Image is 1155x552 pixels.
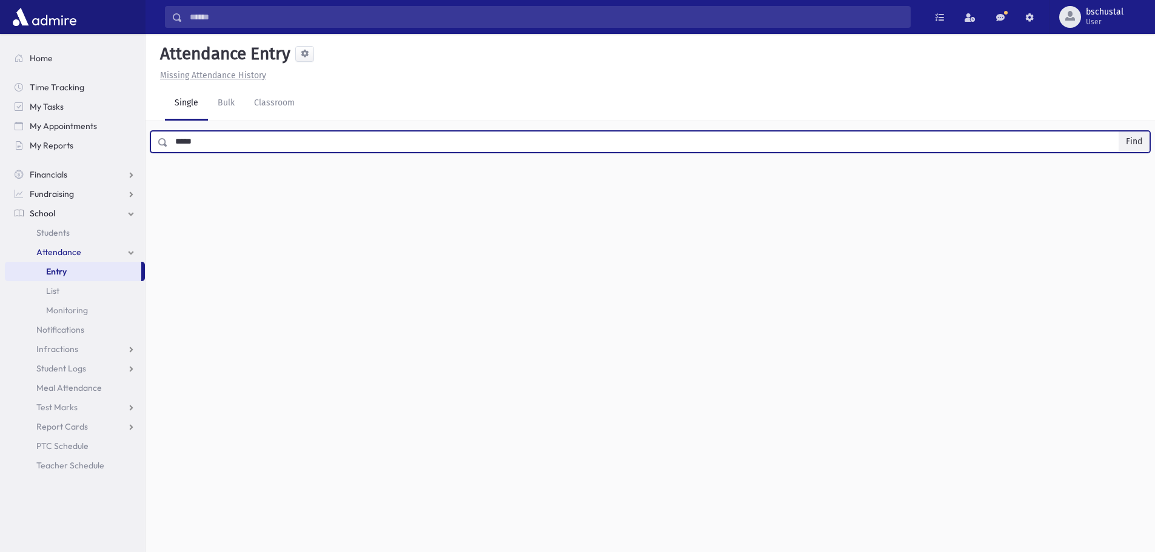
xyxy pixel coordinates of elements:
[5,204,145,223] a: School
[5,281,145,301] a: List
[36,324,84,335] span: Notifications
[5,242,145,262] a: Attendance
[5,116,145,136] a: My Appointments
[46,285,59,296] span: List
[5,436,145,456] a: PTC Schedule
[36,344,78,354] span: Infractions
[160,70,266,81] u: Missing Attendance History
[36,363,86,374] span: Student Logs
[165,87,208,121] a: Single
[36,460,104,471] span: Teacher Schedule
[5,378,145,397] a: Meal Attendance
[244,87,304,121] a: Classroom
[30,140,73,151] span: My Reports
[5,397,145,417] a: Test Marks
[5,78,145,97] a: Time Tracking
[36,421,88,432] span: Report Cards
[30,82,84,93] span: Time Tracking
[5,48,145,68] a: Home
[30,188,74,199] span: Fundraising
[1086,7,1123,17] span: bschustal
[36,227,70,238] span: Students
[36,382,102,393] span: Meal Attendance
[30,169,67,180] span: Financials
[5,184,145,204] a: Fundraising
[1119,131,1150,152] button: Find
[30,121,97,131] span: My Appointments
[36,441,89,451] span: PTC Schedule
[46,266,67,277] span: Entry
[182,6,910,28] input: Search
[30,208,55,219] span: School
[36,402,78,413] span: Test Marks
[5,359,145,378] a: Student Logs
[46,305,88,316] span: Monitoring
[155,70,266,81] a: Missing Attendance History
[30,101,64,112] span: My Tasks
[5,301,145,320] a: Monitoring
[36,247,81,258] span: Attendance
[5,165,145,184] a: Financials
[5,223,145,242] a: Students
[5,97,145,116] a: My Tasks
[5,262,141,281] a: Entry
[5,136,145,155] a: My Reports
[1086,17,1123,27] span: User
[5,339,145,359] a: Infractions
[10,5,79,29] img: AdmirePro
[208,87,244,121] a: Bulk
[155,44,290,64] h5: Attendance Entry
[5,417,145,436] a: Report Cards
[5,456,145,475] a: Teacher Schedule
[30,53,53,64] span: Home
[5,320,145,339] a: Notifications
